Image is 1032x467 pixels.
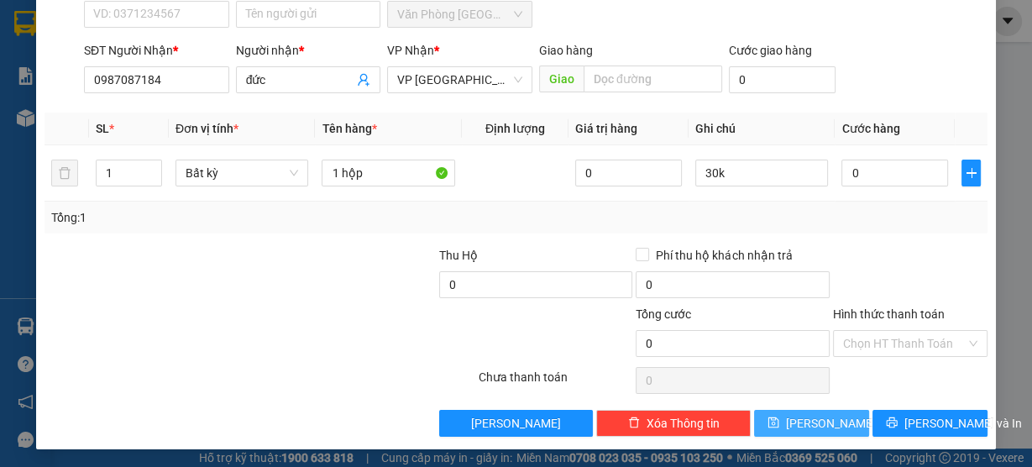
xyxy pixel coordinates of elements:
button: save[PERSON_NAME] [754,410,869,437]
div: Chưa thanh toán [477,368,635,397]
button: printer[PERSON_NAME] và In [872,410,987,437]
span: [PERSON_NAME] và In [904,414,1022,433]
input: Cước giao hàng [729,66,836,93]
span: SL [96,122,109,135]
button: [PERSON_NAME] [439,410,594,437]
th: Ghi chú [689,113,836,145]
li: In ngày: 14:06 12/08 [8,124,194,148]
span: Phí thu hộ khách nhận trả [649,246,799,265]
span: Cước hàng [841,122,899,135]
input: VD: Bàn, Ghế [322,160,455,186]
input: Ghi Chú [695,160,829,186]
span: [PERSON_NAME] [471,414,561,433]
span: Xóa Thông tin [647,414,720,433]
span: Thu Hộ [439,249,478,262]
span: [PERSON_NAME] [786,414,876,433]
span: printer [886,417,898,430]
div: Người nhận [236,41,381,60]
li: Thảo Lan [8,101,194,124]
span: Giao hàng [539,44,593,57]
span: Bất kỳ [186,160,299,186]
input: Dọc đường [584,66,722,92]
label: Hình thức thanh toán [833,307,945,321]
div: Tổng: 1 [51,208,400,227]
span: user-add [357,73,370,87]
span: VP Nhận [387,44,434,57]
span: save [767,417,779,430]
div: SĐT Người Nhận [84,41,229,60]
span: Tên hàng [322,122,376,135]
button: deleteXóa Thông tin [596,410,751,437]
label: Cước giao hàng [729,44,812,57]
span: delete [628,417,640,430]
span: plus [962,166,980,180]
span: Giá trị hàng [575,122,637,135]
span: VP Bình Hòa [397,67,522,92]
button: delete [51,160,78,186]
span: Đơn vị tính [175,122,238,135]
span: Định lượng [485,122,545,135]
input: 0 [575,160,682,186]
button: plus [961,160,981,186]
span: Văn Phòng Sài Gòn [397,2,522,27]
span: Giao [539,66,584,92]
span: Tổng cước [636,307,691,321]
